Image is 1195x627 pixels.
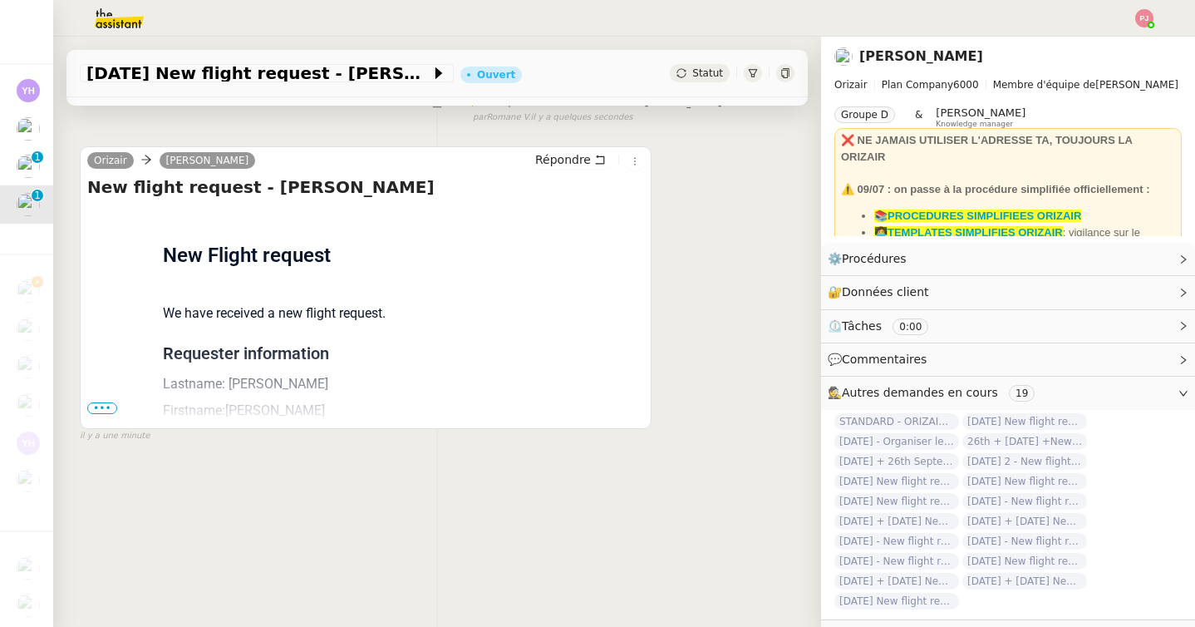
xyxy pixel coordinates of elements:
[936,120,1013,129] span: Knowledge manager
[17,79,40,102] img: svg
[834,77,1182,93] span: [PERSON_NAME]
[80,429,150,443] span: il y a une minute
[993,79,1096,91] span: Membre d'équipe de
[834,106,895,123] nz-tag: Groupe D
[874,225,1175,274] li: : vigilance sur le dashboard utiliser uniquement les templates avec ✈️Orizair pour éviter les con...
[962,553,1087,570] span: [DATE] New flight request - [PERSON_NAME]
[32,151,43,163] nz-badge-sup: 1
[529,151,612,169] button: Répondre
[87,153,134,168] a: Orizair
[17,556,40,580] img: users%2FSoHiyPZ6lTh48rkksBJmVXB4Fxh1%2Favatar%2F784cdfc3-6442-45b8-8ed3-42f1cc9271a4
[828,283,936,302] span: 🔐
[936,106,1025,128] app-user-label: Knowledge manager
[17,469,40,492] img: users%2F7nLfdXEOePNsgCtodsK58jnyGKv1%2Favatar%2FIMG_1682.jpeg
[17,594,40,617] img: users%2FW4OQjB9BRtYK2an7yusO0WsYLsD3%2Favatar%2F28027066-518b-424c-8476-65f2e549ac29
[893,318,928,335] nz-tag: 0:00
[34,190,41,205] p: 1
[936,106,1025,119] span: [PERSON_NAME]
[859,48,983,64] a: [PERSON_NAME]
[962,533,1087,550] span: [DATE] - New flight request - [PERSON_NAME]
[834,573,959,590] span: [DATE] + [DATE] New flight request - [PERSON_NAME]
[473,111,487,125] span: par
[953,79,979,91] span: 6000
[842,252,907,265] span: Procédures
[828,386,1041,399] span: 🕵️
[86,65,430,81] span: [DATE] New flight request - [PERSON_NAME]
[17,393,40,417] img: users%2FW4OQjB9BRtYK2an7yusO0WsYLsD3%2Favatar%2F28027066-518b-424c-8476-65f2e549ac29
[834,533,959,550] span: [DATE] - New flight request - [PERSON_NAME]
[834,453,959,470] span: [DATE] + 26th Septembe New flight request - [PERSON_NAME]
[834,433,959,450] span: [DATE] - Organiser le vol de [PERSON_NAME]
[834,513,959,530] span: [DATE] + [DATE] New flight request - [PERSON_NAME]
[163,240,568,270] h1: New Flight request
[828,319,942,333] span: ⏲️
[834,553,959,570] span: [DATE] - New flight request - [PERSON_NAME]
[163,374,568,394] p: Lastname: [PERSON_NAME]
[32,190,43,201] nz-badge-sup: 1
[17,117,40,141] img: users%2FSoHiyPZ6lTh48rkksBJmVXB4Fxh1%2Favatar%2F784cdfc3-6442-45b8-8ed3-42f1cc9271a4
[842,285,929,299] span: Données client
[962,433,1087,450] span: 26th + [DATE] +New flight request - [PERSON_NAME]
[842,319,882,333] span: Tâches
[473,111,633,125] small: Romane V.
[34,151,41,166] p: 1
[874,226,1063,239] a: 👩‍💻TEMPLATES SIMPLIFIES ORIZAIR
[874,210,1081,222] a: 📚PROCEDURES SIMPLIFIEES ORIZAIR
[821,343,1195,376] div: 💬Commentaires
[692,67,723,79] span: Statut
[163,401,568,421] p: Firstname:[PERSON_NAME]
[828,249,914,269] span: ⚙️
[828,353,934,366] span: 💬
[87,175,644,199] h4: New flight request - [PERSON_NAME]
[163,343,568,363] p: Requester information
[160,153,256,168] a: [PERSON_NAME]
[841,183,1149,195] strong: ⚠️ 09/07 : on passe à la procédure simplifiée officiellement :
[834,413,959,430] span: STANDARD - ORIZAIR - août 2025
[821,276,1195,309] div: 🔐Données client
[915,106,922,128] span: &
[841,134,1132,163] strong: ❌ NE JAMAIS UTILISER L'ADRESSE TA, TOUJOURS LA ORIZAIR
[17,155,40,178] img: users%2FW4OQjB9BRtYK2an7yusO0WsYLsD3%2Favatar%2F28027066-518b-424c-8476-65f2e549ac29
[882,79,953,91] span: Plan Company
[17,432,40,455] img: svg
[17,279,40,303] img: users%2F7nLfdXEOePNsgCtodsK58jnyGKv1%2Favatar%2FIMG_1682.jpeg
[163,304,568,323] p: We have received a new flight request.
[962,453,1087,470] span: [DATE] 2 - New flight request - [PERSON_NAME]
[477,70,515,80] div: Ouvert
[1135,9,1153,27] img: svg
[834,493,959,510] span: [DATE] New flight request - [PERSON_NAME]
[962,413,1087,430] span: [DATE] New flight request - [PERSON_NAME]
[473,98,514,107] span: Le champ
[1009,385,1035,402] nz-tag: 19
[645,98,722,107] span: [PERSON_NAME]
[962,493,1087,510] span: [DATE] - New flight request - [PERSON_NAME]
[17,193,40,216] img: users%2FC9SBsJ0duuaSgpQFj5LgoEX8n0o2%2Favatar%2Fec9d51b8-9413-4189-adfb-7be4d8c96a3c
[821,310,1195,343] div: ⏲️Tâches 0:00
[834,47,853,66] img: users%2FC9SBsJ0duuaSgpQFj5LgoEX8n0o2%2Favatar%2Fec9d51b8-9413-4189-adfb-7be4d8c96a3c
[842,386,998,399] span: Autres demandes en cours
[87,402,117,414] span: •••
[821,377,1195,409] div: 🕵️Autres demandes en cours 19
[962,473,1087,490] span: [DATE] New flight request - [PERSON_NAME]
[576,98,637,107] span: a été modifié :
[17,355,40,378] img: users%2FW4OQjB9BRtYK2an7yusO0WsYLsD3%2Favatar%2F28027066-518b-424c-8476-65f2e549ac29
[821,243,1195,275] div: ⚙️Procédures
[530,111,632,125] span: il y a quelques secondes
[17,318,40,341] img: users%2FW4OQjB9BRtYK2an7yusO0WsYLsD3%2Favatar%2F28027066-518b-424c-8476-65f2e549ac29
[962,513,1087,530] span: [DATE] + [DATE] New flight request - Fx Cc
[834,79,868,91] span: Orizair
[521,98,568,107] span: Exécutant
[962,573,1087,590] span: [DATE] + [DATE] New flight request - [PERSON_NAME]
[834,473,959,490] span: [DATE] New flight request - [PERSON_NAME]
[535,151,591,168] span: Répondre
[842,353,927,366] span: Commentaires
[834,593,959,610] span: [DATE] New flight request - [PERSON_NAME]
